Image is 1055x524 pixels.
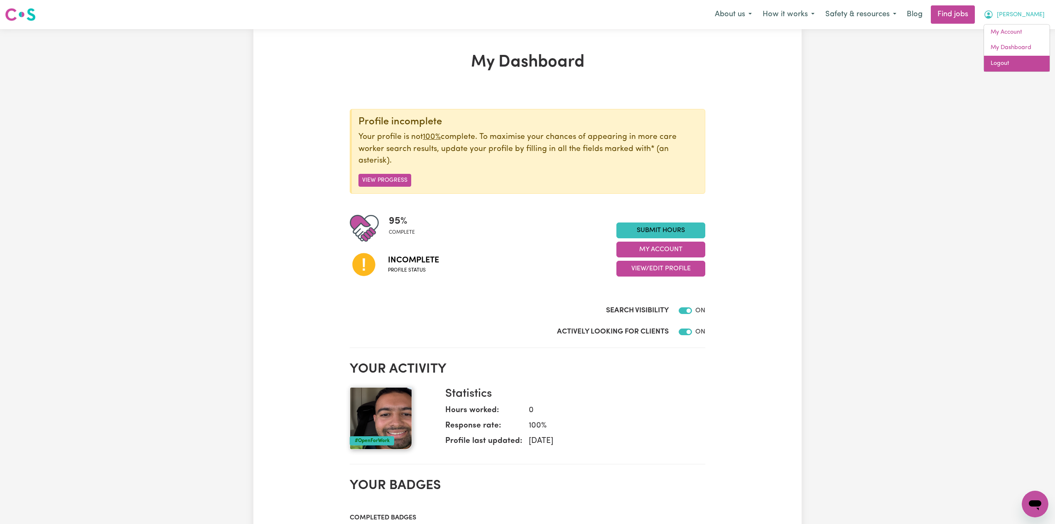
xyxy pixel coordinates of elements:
[997,10,1045,20] span: [PERSON_NAME]
[522,420,699,432] dd: 100 %
[350,52,705,72] h1: My Dashboard
[984,24,1050,72] div: My Account
[358,174,411,187] button: View Progress
[695,329,705,335] span: ON
[5,7,36,22] img: Careseekers logo
[984,25,1050,40] a: My Account
[423,133,441,141] u: 100%
[522,435,699,447] dd: [DATE]
[557,326,669,337] label: Actively Looking for Clients
[616,222,705,238] a: Submit Hours
[350,514,705,522] h3: Completed badges
[1022,491,1048,517] iframe: Button to launch messaging window
[984,40,1050,56] a: My Dashboard
[445,420,522,435] dt: Response rate:
[350,478,705,494] h2: Your badges
[709,6,757,23] button: About us
[606,305,669,316] label: Search Visibility
[820,6,902,23] button: Safety & resources
[616,242,705,257] button: My Account
[388,254,439,267] span: Incomplete
[984,56,1050,72] a: Logout
[902,5,927,24] a: Blog
[350,361,705,377] h2: Your activity
[358,116,698,128] div: Profile incomplete
[616,261,705,277] button: View/Edit Profile
[931,5,975,24] a: Find jobs
[695,307,705,314] span: ON
[350,387,412,450] img: Your profile picture
[5,5,36,24] a: Careseekers logo
[388,267,439,274] span: Profile status
[389,214,415,229] span: 95 %
[389,214,422,243] div: Profile completeness: 95%
[757,6,820,23] button: How it works
[445,405,522,420] dt: Hours worked:
[350,436,394,445] div: #OpenForWork
[445,387,699,401] h3: Statistics
[445,435,522,451] dt: Profile last updated:
[389,229,415,236] span: complete
[358,131,698,167] p: Your profile is not complete. To maximise your chances of appearing in more care worker search re...
[978,6,1050,23] button: My Account
[522,405,699,417] dd: 0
